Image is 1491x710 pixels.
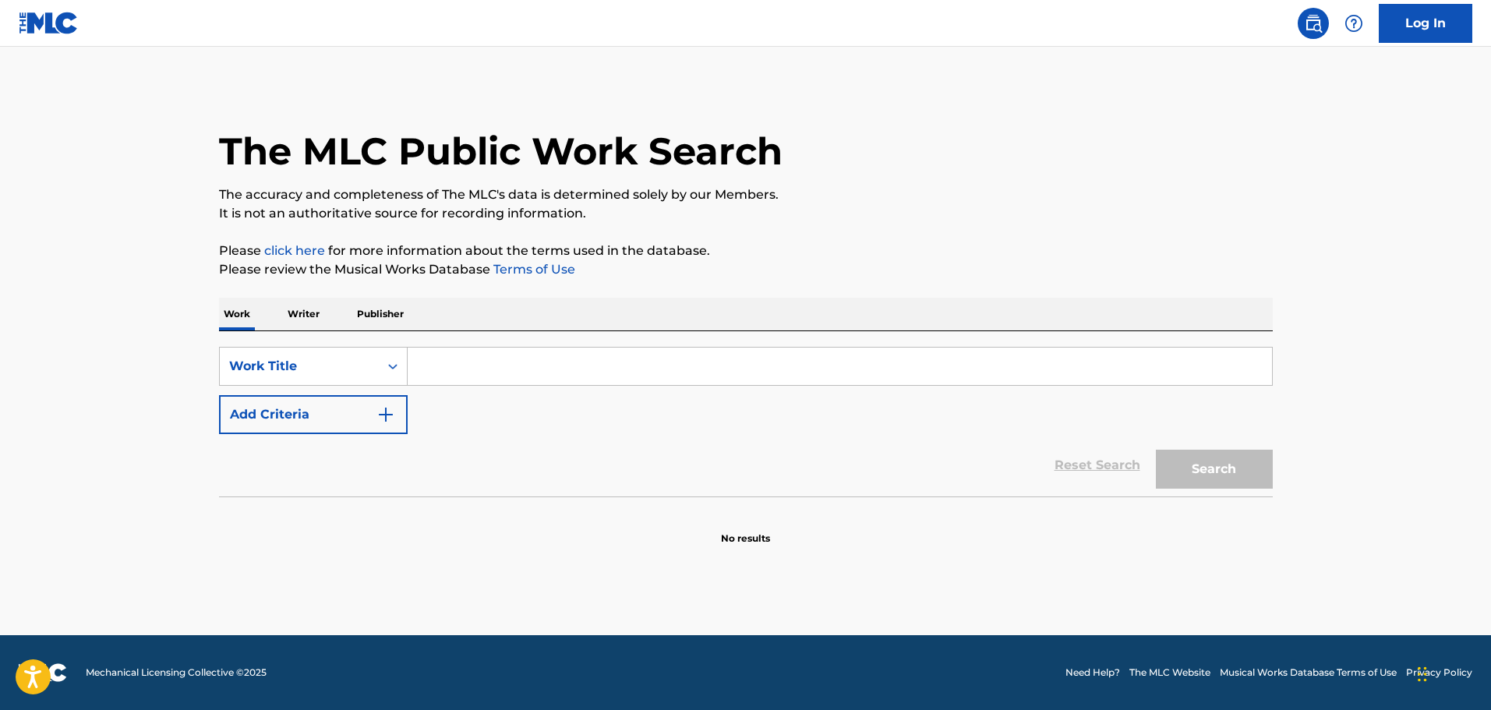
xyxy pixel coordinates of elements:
[219,128,783,175] h1: The MLC Public Work Search
[1298,8,1329,39] a: Public Search
[376,405,395,424] img: 9d2ae6d4665cec9f34b9.svg
[219,260,1273,279] p: Please review the Musical Works Database
[1344,14,1363,33] img: help
[86,666,267,680] span: Mechanical Licensing Collective © 2025
[1065,666,1120,680] a: Need Help?
[219,347,1273,496] form: Search Form
[1129,666,1210,680] a: The MLC Website
[283,298,324,330] p: Writer
[1220,666,1397,680] a: Musical Works Database Terms of Use
[19,663,67,682] img: logo
[219,242,1273,260] p: Please for more information about the terms used in the database.
[229,357,369,376] div: Work Title
[19,12,79,34] img: MLC Logo
[264,243,325,258] a: click here
[490,262,575,277] a: Terms of Use
[1418,651,1427,698] div: Drag
[219,395,408,434] button: Add Criteria
[219,298,255,330] p: Work
[1338,8,1369,39] div: Help
[721,513,770,546] p: No results
[1304,14,1323,33] img: search
[352,298,408,330] p: Publisher
[1379,4,1472,43] a: Log In
[1406,666,1472,680] a: Privacy Policy
[219,185,1273,204] p: The accuracy and completeness of The MLC's data is determined solely by our Members.
[219,204,1273,223] p: It is not an authoritative source for recording information.
[1413,635,1491,710] iframe: Chat Widget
